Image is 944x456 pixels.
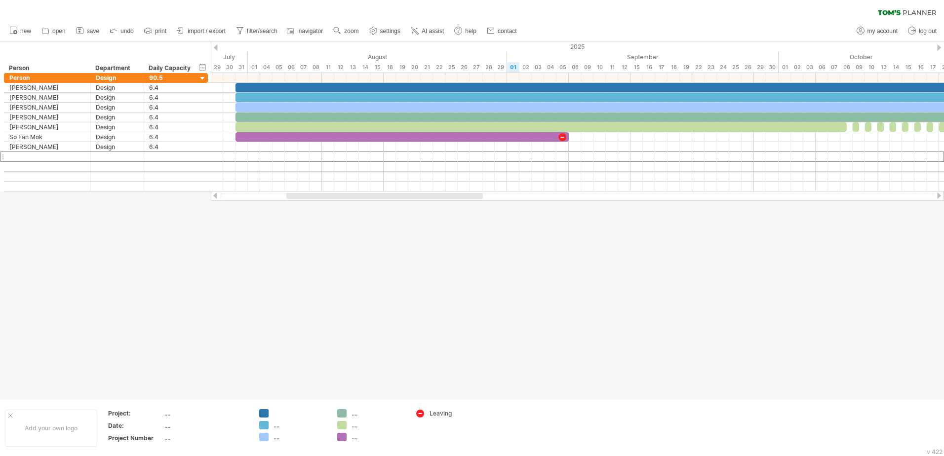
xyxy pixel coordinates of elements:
[299,28,323,35] span: navigator
[507,52,779,62] div: September 2025
[495,62,507,73] div: Friday, 29 August 2025
[20,28,31,35] span: new
[877,62,890,73] div: Monday, 13 October 2025
[569,62,581,73] div: Monday, 8 September 2025
[556,62,569,73] div: Friday, 5 September 2025
[352,421,405,429] div: ....
[108,421,162,430] div: Date:
[149,63,192,73] div: Daily Capacity
[164,409,247,418] div: ....
[344,28,358,35] span: zoom
[828,62,840,73] div: Tuesday, 7 October 2025
[149,103,192,112] div: 6.4
[223,62,236,73] div: Wednesday, 30 July 2025
[7,25,34,38] a: new
[9,63,85,73] div: Person
[779,62,791,73] div: Wednesday, 1 October 2025
[273,62,285,73] div: Tuesday, 5 August 2025
[396,62,408,73] div: Tuesday, 19 August 2025
[865,62,877,73] div: Friday, 10 October 2025
[96,122,139,132] div: Design
[729,62,742,73] div: Thursday, 25 September 2025
[164,434,247,442] div: ....
[9,93,85,102] div: [PERSON_NAME]
[9,122,85,132] div: [PERSON_NAME]
[606,62,618,73] div: Thursday, 11 September 2025
[5,410,97,447] div: Add your own logo
[120,28,134,35] span: undo
[9,132,85,142] div: So Fan Mok
[816,62,828,73] div: Monday, 6 October 2025
[9,113,85,122] div: [PERSON_NAME]
[927,62,939,73] div: Friday, 17 October 2025
[854,25,901,38] a: my account
[452,25,479,38] a: help
[359,62,371,73] div: Thursday, 14 August 2025
[668,62,680,73] div: Thursday, 18 September 2025
[108,409,162,418] div: Project:
[274,421,327,429] div: ....
[285,62,297,73] div: Wednesday, 6 August 2025
[840,62,853,73] div: Wednesday, 8 October 2025
[211,62,223,73] div: Tuesday, 29 July 2025
[149,113,192,122] div: 6.4
[742,62,754,73] div: Friday, 26 September 2025
[9,83,85,92] div: [PERSON_NAME]
[914,62,927,73] div: Thursday, 16 October 2025
[498,28,517,35] span: contact
[430,409,483,418] div: Leaving
[867,28,898,35] span: my account
[408,62,421,73] div: Wednesday, 20 August 2025
[322,62,334,73] div: Monday, 11 August 2025
[96,103,139,112] div: Design
[52,28,66,35] span: open
[421,62,433,73] div: Thursday, 21 August 2025
[465,28,476,35] span: help
[285,25,326,38] a: navigator
[618,62,630,73] div: Friday, 12 September 2025
[107,25,137,38] a: undo
[630,62,643,73] div: Monday, 15 September 2025
[519,62,532,73] div: Tuesday, 2 September 2025
[96,93,139,102] div: Design
[692,62,705,73] div: Monday, 22 September 2025
[371,62,384,73] div: Friday, 15 August 2025
[791,62,803,73] div: Thursday, 2 October 2025
[234,25,280,38] a: filter/search
[149,122,192,132] div: 6.4
[188,28,226,35] span: import / export
[87,28,99,35] span: save
[581,62,593,73] div: Tuesday, 9 September 2025
[334,62,347,73] div: Tuesday, 12 August 2025
[380,28,400,35] span: settings
[470,62,482,73] div: Wednesday, 27 August 2025
[655,62,668,73] div: Wednesday, 17 September 2025
[149,83,192,92] div: 6.4
[96,73,139,82] div: Design
[919,28,937,35] span: log out
[149,142,192,152] div: 6.4
[754,62,766,73] div: Monday, 29 September 2025
[260,62,273,73] div: Monday, 4 August 2025
[9,73,85,82] div: Person
[248,52,507,62] div: August 2025
[433,62,445,73] div: Friday, 22 August 2025
[155,28,166,35] span: print
[310,62,322,73] div: Friday, 8 August 2025
[297,62,310,73] div: Thursday, 7 August 2025
[902,62,914,73] div: Wednesday, 15 October 2025
[96,132,139,142] div: Design
[905,25,940,38] a: log out
[96,113,139,122] div: Design
[445,62,458,73] div: Monday, 25 August 2025
[347,62,359,73] div: Wednesday, 13 August 2025
[331,25,361,38] a: zoom
[352,433,405,441] div: ....
[593,62,606,73] div: Wednesday, 10 September 2025
[108,434,162,442] div: Project Number
[149,93,192,102] div: 6.4
[274,433,327,441] div: ....
[96,83,139,92] div: Design
[803,62,816,73] div: Friday, 3 October 2025
[247,28,277,35] span: filter/search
